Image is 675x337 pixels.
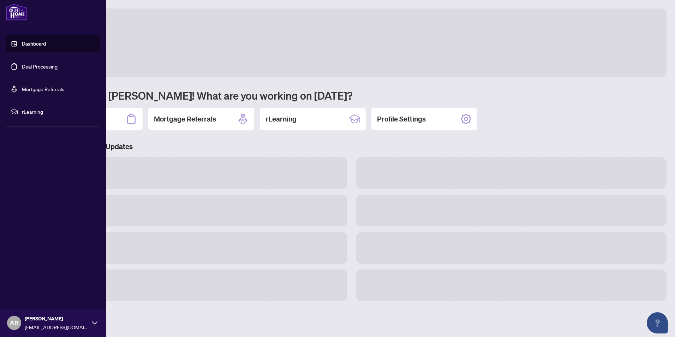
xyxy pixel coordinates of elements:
a: Deal Processing [22,63,58,70]
a: Dashboard [22,41,46,47]
a: Mortgage Referrals [22,86,64,92]
h3: Brokerage & Industry Updates [37,142,667,152]
h2: Mortgage Referrals [154,114,216,124]
h1: Welcome back [PERSON_NAME]! What are you working on [DATE]? [37,89,667,102]
h2: Profile Settings [377,114,426,124]
img: logo [6,4,28,20]
span: rLearning [22,108,95,116]
span: AB [10,318,19,328]
button: Open asap [647,312,668,333]
h2: rLearning [265,114,297,124]
span: [EMAIL_ADDRESS][DOMAIN_NAME] [25,323,88,331]
span: [PERSON_NAME] [25,315,88,323]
